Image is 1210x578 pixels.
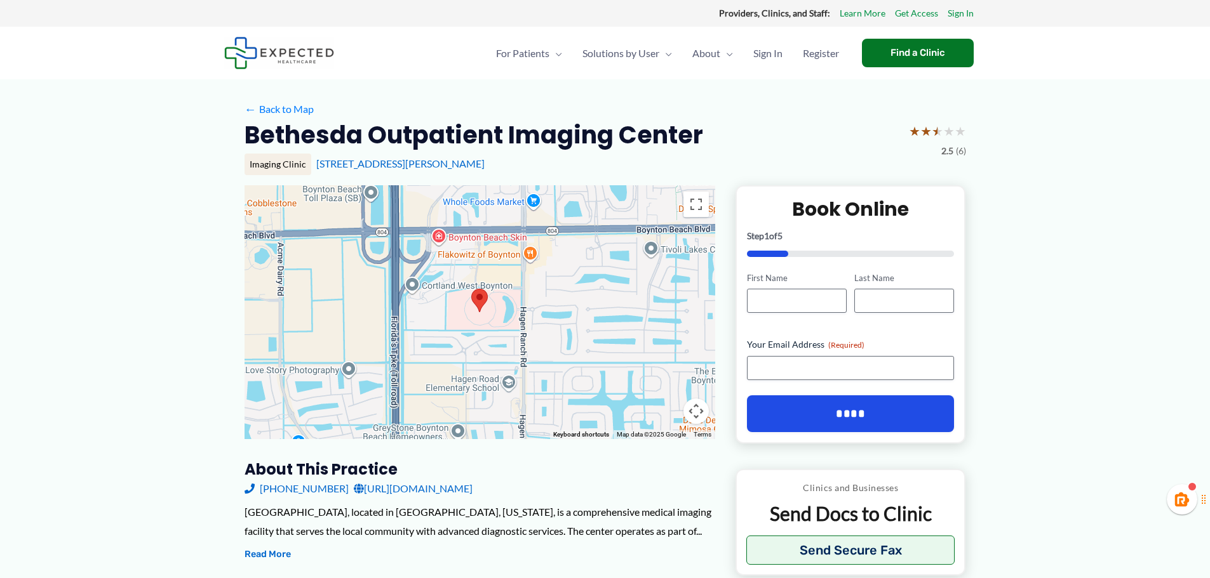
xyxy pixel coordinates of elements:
label: Your Email Address [747,338,955,351]
span: Menu Toggle [659,31,672,76]
a: Terms (opens in new tab) [694,431,711,438]
a: [URL][DOMAIN_NAME] [354,479,473,498]
span: 1 [764,230,769,241]
nav: Primary Site Navigation [486,31,849,76]
button: Keyboard shortcuts [553,430,609,439]
a: Get Access [895,5,938,22]
img: Google [248,423,290,439]
span: ★ [932,119,943,143]
a: AboutMenu Toggle [682,31,743,76]
h2: Bethesda Outpatient Imaging Center [245,119,703,150]
span: Menu Toggle [549,31,562,76]
h2: Book Online [747,197,955,221]
button: Map camera controls [683,398,709,424]
a: Register [793,31,849,76]
span: 5 [777,230,783,241]
strong: Providers, Clinics, and Staff: [719,8,830,18]
span: Map data ©2025 Google [617,431,686,438]
div: [GEOGRAPHIC_DATA], located in [GEOGRAPHIC_DATA], [US_STATE], is a comprehensive medical imaging f... [245,502,715,540]
span: ★ [955,119,966,143]
a: Learn More [840,5,885,22]
button: Read More [245,547,291,562]
p: Send Docs to Clinic [746,501,955,526]
span: ← [245,103,257,115]
span: ★ [943,119,955,143]
span: For Patients [496,31,549,76]
span: (Required) [828,340,864,350]
span: ★ [920,119,932,143]
span: 2.5 [941,143,953,159]
h3: About this practice [245,459,715,479]
span: (6) [956,143,966,159]
span: About [692,31,720,76]
button: Send Secure Fax [746,535,955,565]
img: Expected Healthcare Logo - side, dark font, small [224,37,334,69]
div: Imaging Clinic [245,154,311,175]
span: Menu Toggle [720,31,733,76]
a: Sign In [743,31,793,76]
a: ←Back to Map [245,100,314,119]
span: ★ [909,119,920,143]
span: Solutions by User [582,31,659,76]
a: [STREET_ADDRESS][PERSON_NAME] [316,157,485,169]
p: Clinics and Businesses [746,480,955,496]
a: Sign In [948,5,974,22]
label: Last Name [854,272,954,284]
p: Step of [747,232,955,240]
label: First Name [747,272,847,284]
button: Toggle fullscreen view [683,192,709,217]
a: Open this area in Google Maps (opens a new window) [248,423,290,439]
span: Register [803,31,839,76]
a: Find a Clinic [862,39,974,67]
a: Solutions by UserMenu Toggle [572,31,682,76]
a: For PatientsMenu Toggle [486,31,572,76]
span: Sign In [753,31,783,76]
a: [PHONE_NUMBER] [245,479,349,498]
